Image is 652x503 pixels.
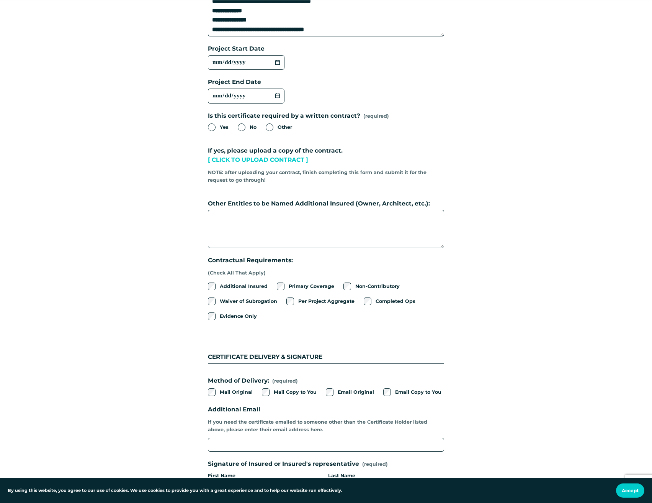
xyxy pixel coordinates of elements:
div: If yes, please upload a copy of the contract. [208,146,444,166]
span: Evidence Only [220,312,257,320]
input: Non-Contributory [343,283,351,290]
span: Contractual Requirements: [208,256,293,265]
span: Mail Copy to You [274,388,317,396]
span: Additional Insured [220,283,268,290]
span: Additional Email [208,405,260,414]
span: Method of Delivery: [208,376,269,386]
span: Email Original [338,388,374,396]
div: First Name [208,472,324,480]
input: Evidence Only [208,312,216,320]
input: Primary Coverage [277,283,284,290]
input: Email Copy to You [383,388,391,396]
input: Waiver of Subrogation [208,298,216,305]
input: Additional Insured [208,283,216,290]
span: Per Project Aggregate [298,298,355,305]
input: Completed Ops [364,298,371,305]
span: Email Copy to You [395,388,441,396]
input: Mail Original [208,388,216,396]
span: Other Entities to be Named Additional Insured (Owner, Architect, etc.): [208,199,430,209]
span: Signature of Insured or Insured's representative [208,459,359,469]
span: (required) [362,462,388,467]
div: Last Name [328,472,444,480]
input: Mail Copy to You [262,388,270,396]
span: Non-Contributory [355,283,400,290]
input: Email Original [326,388,333,396]
span: (required) [272,377,298,385]
div: CERTIFICATE DELIVERY & SIGNATURE [208,334,444,363]
span: Waiver of Subrogation [220,298,277,305]
p: (Check All That Apply) [208,267,293,279]
span: Completed Ops [376,298,415,305]
span: Primary Coverage [289,283,334,290]
span: (required) [363,112,389,120]
button: Accept [616,483,644,498]
p: If you need the certificate emailed to someone other than the Certificate Holder listed above, pl... [208,416,444,436]
p: By using this website, you agree to our use of cookies. We use cookies to provide you with a grea... [8,487,342,494]
span: Project End Date [208,77,261,87]
span: Mail Original [220,388,253,396]
span: Project Start Date [208,44,265,54]
input: Per Project Aggregate [286,298,294,305]
a: [ CLICK TO UPLOAD CONTRACT ] [208,156,308,163]
div: NOTE: after uploading your contract, finish completing this form and submit it for the request to... [208,166,444,187]
span: Is this certificate required by a written contract? [208,111,360,121]
span: Accept [622,488,639,493]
